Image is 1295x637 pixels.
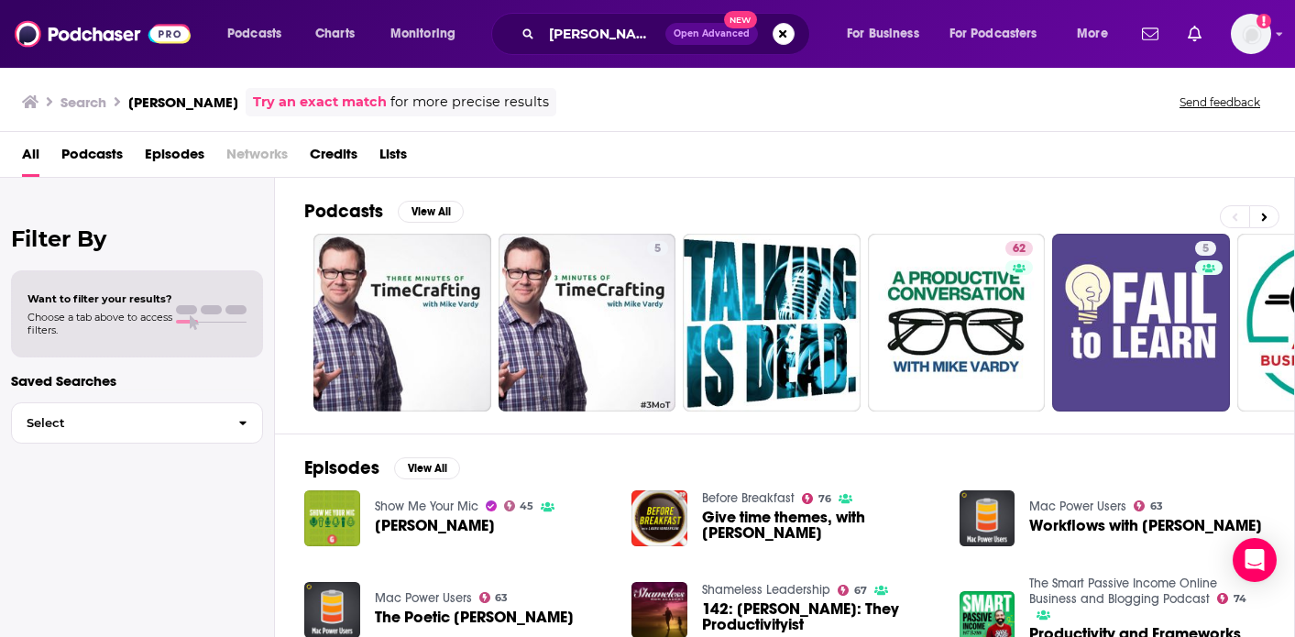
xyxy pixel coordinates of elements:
[674,29,750,38] span: Open Advanced
[834,19,942,49] button: open menu
[504,500,534,511] a: 45
[1135,18,1166,49] a: Show notifications dropdown
[868,234,1046,412] a: 62
[375,610,574,625] span: The Poetic [PERSON_NAME]
[375,590,472,606] a: Mac Power Users
[304,456,379,479] h2: Episodes
[960,490,1015,546] img: Workflows with Mike Vardy
[1231,14,1271,54] span: Logged in as megcassidy
[1150,502,1163,511] span: 63
[509,13,828,55] div: Search podcasts, credits, & more...
[304,200,383,223] h2: Podcasts
[22,139,39,177] a: All
[854,587,867,595] span: 67
[304,200,464,223] a: PodcastsView All
[818,495,831,503] span: 76
[520,502,533,511] span: 45
[398,201,464,223] button: View All
[702,601,938,632] span: 142: [PERSON_NAME]: They Productivityist
[304,456,460,479] a: EpisodesView All
[1134,500,1163,511] a: 63
[60,93,106,111] h3: Search
[479,592,509,603] a: 63
[1233,538,1277,582] div: Open Intercom Messenger
[310,139,357,177] a: Credits
[702,490,795,506] a: Before Breakfast
[303,19,366,49] a: Charts
[1029,518,1262,533] span: Workflows with [PERSON_NAME]
[938,19,1064,49] button: open menu
[1180,18,1209,49] a: Show notifications dropdown
[631,490,687,546] img: Give time themes, with Mike Vardy
[61,139,123,177] a: Podcasts
[253,92,387,113] a: Try an exact match
[11,372,263,390] p: Saved Searches
[394,457,460,479] button: View All
[11,402,263,444] button: Select
[654,240,661,258] span: 5
[27,311,172,336] span: Choose a tab above to access filters.
[1257,14,1271,28] svg: Add a profile image
[379,139,407,177] a: Lists
[145,139,204,177] a: Episodes
[702,582,830,598] a: Shameless Leadership
[15,16,191,51] img: Podchaser - Follow, Share and Rate Podcasts
[27,292,172,305] span: Want to filter your results?
[390,92,549,113] span: for more precise results
[1029,499,1126,514] a: Mac Power Users
[724,11,757,28] span: New
[378,19,479,49] button: open menu
[1174,94,1266,110] button: Send feedback
[949,21,1037,47] span: For Podcasters
[128,93,238,111] h3: [PERSON_NAME]
[1064,19,1131,49] button: open menu
[1029,576,1217,607] a: The Smart Passive Income Online Business and Blogging Podcast
[375,518,495,533] span: [PERSON_NAME]
[1013,240,1026,258] span: 62
[847,21,919,47] span: For Business
[1052,234,1230,412] a: 5
[1029,518,1262,533] a: Workflows with Mike Vardy
[542,19,665,49] input: Search podcasts, credits, & more...
[802,493,831,504] a: 76
[375,518,495,533] a: Mike Vardy
[226,139,288,177] span: Networks
[838,585,867,596] a: 67
[1217,593,1246,604] a: 74
[702,601,938,632] a: 142: Mike Vardy: They Productivityist
[304,490,360,546] img: Mike Vardy
[665,23,758,45] button: Open AdvancedNew
[1195,241,1216,256] a: 5
[702,510,938,541] span: Give time themes, with [PERSON_NAME]
[1005,241,1033,256] a: 62
[1231,14,1271,54] img: User Profile
[1234,595,1246,603] span: 74
[315,21,355,47] span: Charts
[702,510,938,541] a: Give time themes, with Mike Vardy
[390,21,455,47] span: Monitoring
[499,234,676,412] a: 5
[647,241,668,256] a: 5
[375,610,574,625] a: The Poetic Mike Vardy
[375,499,478,514] a: Show Me Your Mic
[11,225,263,252] h2: Filter By
[227,21,281,47] span: Podcasts
[12,417,224,429] span: Select
[1231,14,1271,54] button: Show profile menu
[1202,240,1209,258] span: 5
[1077,21,1108,47] span: More
[214,19,305,49] button: open menu
[495,594,508,602] span: 63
